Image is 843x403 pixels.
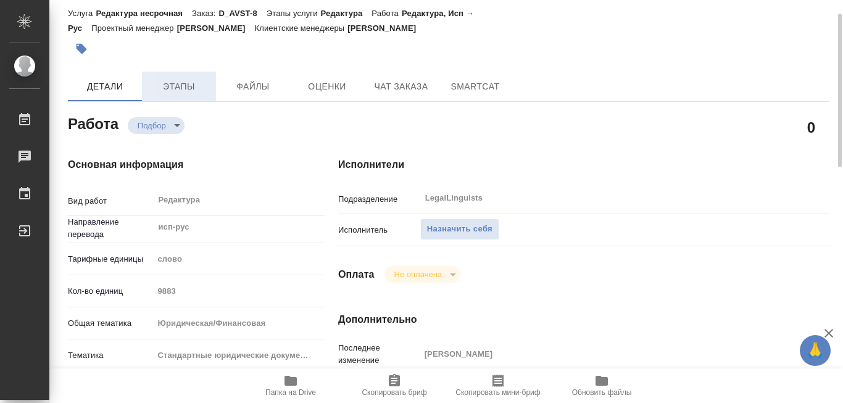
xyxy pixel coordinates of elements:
p: Заказ: [192,9,218,18]
div: слово [153,249,324,270]
p: Общая тематика [68,317,153,330]
span: Этапы [149,79,209,94]
p: D_AVST-8 [219,9,267,18]
button: Подбор [134,120,170,131]
span: Файлы [223,79,283,94]
p: Услуга [68,9,96,18]
span: 🙏 [805,338,826,364]
button: Папка на Drive [239,368,343,403]
p: Клиентские менеджеры [255,23,348,33]
span: SmartCat [446,79,505,94]
button: Не оплачена [391,269,446,280]
p: Редактура несрочная [96,9,192,18]
span: Папка на Drive [265,388,316,397]
h2: 0 [807,117,815,138]
h4: Исполнители [338,157,829,172]
input: Пустое поле [420,345,789,363]
p: Исполнитель [338,224,420,236]
p: Тарифные единицы [68,253,153,265]
p: [PERSON_NAME] [347,23,425,33]
span: Обновить файлы [572,388,632,397]
p: Последнее изменение [338,342,420,367]
div: Подбор [384,266,460,283]
button: Обновить файлы [550,368,654,403]
span: Скопировать мини-бриф [455,388,540,397]
button: Назначить себя [420,218,499,240]
span: Детали [75,79,135,94]
input: Пустое поле [153,282,324,300]
p: Подразделение [338,193,420,206]
p: Вид работ [68,195,153,207]
p: Редактура [321,9,372,18]
button: Скопировать бриф [343,368,446,403]
button: 🙏 [800,335,831,366]
span: Скопировать бриф [362,388,426,397]
p: Направление перевода [68,216,153,241]
h4: Оплата [338,267,375,282]
p: [PERSON_NAME] [177,23,255,33]
div: Подбор [128,117,185,134]
p: Проектный менеджер [91,23,176,33]
span: Оценки [297,79,357,94]
span: Назначить себя [427,222,492,236]
h4: Основная информация [68,157,289,172]
p: Этапы услуги [267,9,321,18]
h2: Работа [68,112,118,134]
button: Добавить тэг [68,35,95,62]
h4: Дополнительно [338,312,829,327]
button: Скопировать мини-бриф [446,368,550,403]
span: Чат заказа [372,79,431,94]
p: Работа [372,9,402,18]
p: Тематика [68,349,153,362]
div: Юридическая/Финансовая [153,313,324,334]
div: Стандартные юридические документы, договоры, уставы [153,345,324,366]
p: Кол-во единиц [68,285,153,297]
